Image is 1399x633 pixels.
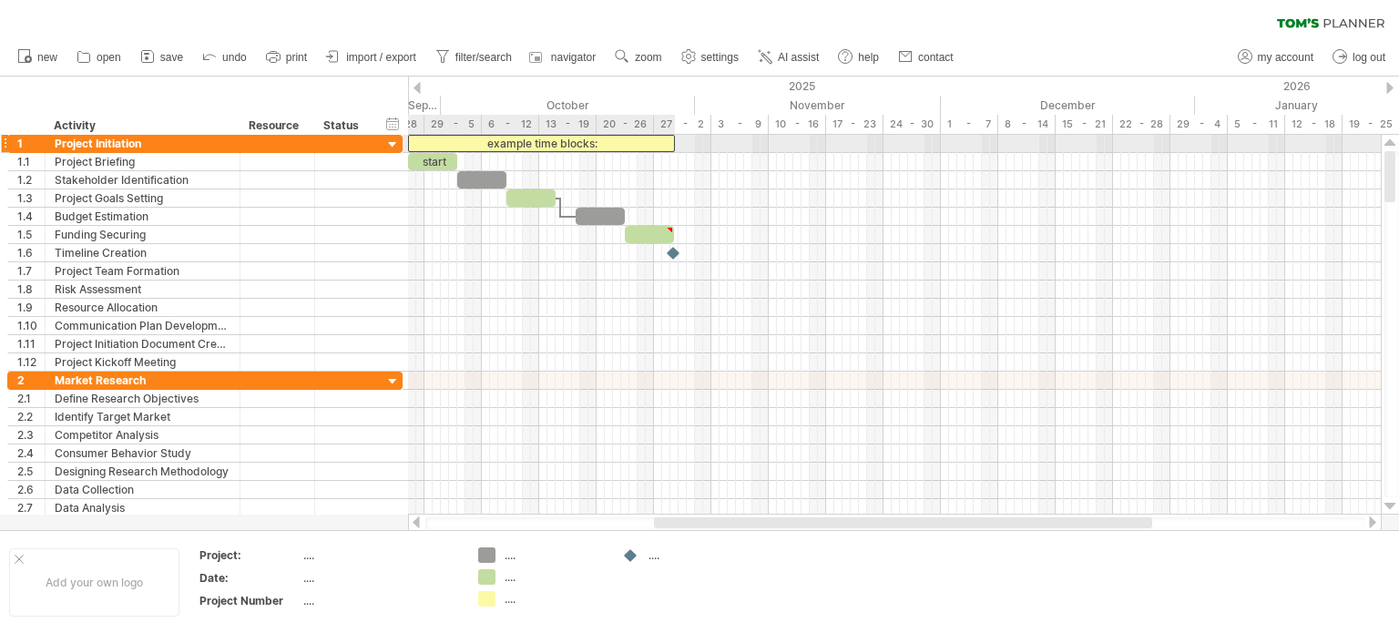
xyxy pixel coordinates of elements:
[1328,46,1391,69] a: log out
[711,115,769,134] div: 3 - 9
[55,408,230,425] div: Identify Target Market
[55,463,230,480] div: Designing Research Methodology
[1233,46,1319,69] a: my account
[424,115,482,134] div: 29 - 5
[17,135,45,152] div: 1
[826,115,883,134] div: 17 - 23
[918,51,954,64] span: contact
[17,153,45,170] div: 1.1
[408,135,675,152] div: example time blocks:
[941,115,998,134] div: 1 - 7
[17,408,45,425] div: 2.2
[55,372,230,389] div: Market Research
[17,499,45,516] div: 2.7
[17,281,45,298] div: 1.8
[249,117,304,135] div: Resource
[17,426,45,444] div: 2.3
[17,481,45,498] div: 2.6
[695,96,941,115] div: November 2025
[199,547,300,563] div: Project:
[635,51,661,64] span: zoom
[55,208,230,225] div: Budget Estimation
[526,46,601,69] a: navigator
[17,317,45,334] div: 1.10
[55,153,230,170] div: Project Briefing
[55,317,230,334] div: Communication Plan Development
[17,463,45,480] div: 2.5
[55,444,230,462] div: Consumer Behavior Study
[701,51,739,64] span: settings
[833,46,884,69] a: help
[551,51,596,64] span: navigator
[199,593,300,608] div: Project Number
[1113,115,1170,134] div: 22 - 28
[9,548,179,617] div: Add your own logo
[1258,51,1313,64] span: my account
[323,117,363,135] div: Status
[1353,51,1385,64] span: log out
[894,46,959,69] a: contact
[597,115,654,134] div: 20 - 26
[677,46,744,69] a: settings
[199,570,300,586] div: Date:
[482,115,539,134] div: 6 - 12
[198,46,252,69] a: undo
[858,51,879,64] span: help
[55,335,230,352] div: Project Initiation Document Creation
[261,46,312,69] a: print
[55,262,230,280] div: Project Team Formation
[431,46,517,69] a: filter/search
[1285,115,1343,134] div: 12 - 18
[303,593,456,608] div: ....
[753,46,824,69] a: AI assist
[17,353,45,371] div: 1.12
[1228,115,1285,134] div: 5 - 11
[648,547,748,563] div: ....
[222,51,247,64] span: undo
[17,262,45,280] div: 1.7
[55,189,230,207] div: Project Goals Setting
[303,547,456,563] div: ....
[55,481,230,498] div: Data Collection
[55,353,230,371] div: Project Kickoff Meeting
[303,570,456,586] div: ....
[408,153,457,170] div: start
[505,591,604,607] div: ....
[322,46,422,69] a: import / export
[72,46,127,69] a: open
[37,51,57,64] span: new
[778,51,819,64] span: AI assist
[286,51,307,64] span: print
[54,117,230,135] div: Activity
[17,444,45,462] div: 2.4
[17,171,45,189] div: 1.2
[55,171,230,189] div: Stakeholder Identification
[17,226,45,243] div: 1.5
[55,390,230,407] div: Define Research Objectives
[455,51,512,64] span: filter/search
[17,335,45,352] div: 1.11
[55,426,230,444] div: Competitor Analysis
[1056,115,1113,134] div: 15 - 21
[17,244,45,261] div: 1.6
[1170,115,1228,134] div: 29 - 4
[505,569,604,585] div: ....
[55,135,230,152] div: Project Initiation
[539,115,597,134] div: 13 - 19
[441,96,695,115] div: October 2025
[17,189,45,207] div: 1.3
[55,226,230,243] div: Funding Securing
[13,46,63,69] a: new
[17,372,45,389] div: 2
[55,499,230,516] div: Data Analysis
[654,115,711,134] div: 27 - 2
[55,244,230,261] div: Timeline Creation
[17,390,45,407] div: 2.1
[17,208,45,225] div: 1.4
[769,115,826,134] div: 10 - 16
[55,281,230,298] div: Risk Assessment
[160,51,183,64] span: save
[610,46,667,69] a: zoom
[136,46,189,69] a: save
[346,51,416,64] span: import / export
